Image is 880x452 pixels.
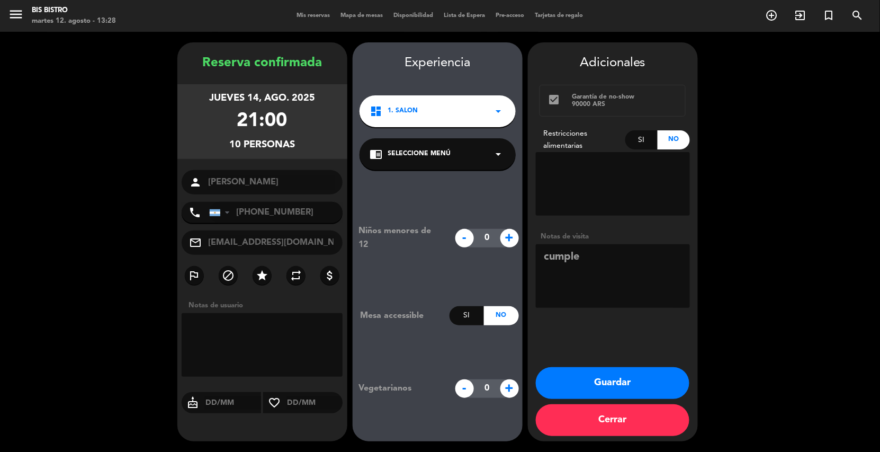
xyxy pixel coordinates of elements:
[492,105,505,118] i: arrow_drop_down
[8,6,24,26] button: menu
[184,300,347,311] div: Notas de usuario
[491,13,530,19] span: Pre-acceso
[536,128,626,152] div: Restricciones alimentarias
[353,53,523,74] div: Experiencia
[530,13,589,19] span: Tarjetas de regalo
[290,269,302,282] i: repeat
[188,269,201,282] i: outlined_flag
[388,149,451,159] span: Seleccione Menú
[292,13,336,19] span: Mis reservas
[229,137,295,153] div: 10 personas
[190,236,202,249] i: mail_outline
[351,224,450,252] div: Niños menores de 12
[370,105,383,118] i: dashboard
[256,269,268,282] i: star
[336,13,389,19] span: Mapa de mesas
[658,130,690,149] div: No
[324,269,336,282] i: attach_money
[536,404,689,436] button: Cerrar
[572,101,678,108] div: 90000 ARS
[189,206,202,219] i: phone
[536,367,689,399] button: Guardar
[500,379,519,398] span: +
[766,9,778,22] i: add_circle_outline
[548,93,561,106] i: check_box
[823,9,836,22] i: turned_in_not
[625,130,658,149] div: Si
[851,9,864,22] i: search
[484,306,518,325] div: No
[370,148,383,161] i: chrome_reader_mode
[351,382,450,395] div: Vegetarianos
[190,176,202,189] i: person
[450,306,484,325] div: Si
[389,13,439,19] span: Disponibilidad
[286,396,343,410] input: DD/MM
[536,231,690,242] div: Notas de visita
[455,379,474,398] span: -
[492,148,505,161] i: arrow_drop_down
[210,202,234,223] div: Argentina: +54
[455,229,474,247] span: -
[353,309,450,323] div: Mesa accessible
[209,91,315,106] div: jueves 14, ago. 2025
[177,53,347,74] div: Reserva confirmada
[222,269,235,282] i: block
[8,6,24,22] i: menu
[794,9,807,22] i: exit_to_app
[388,106,418,117] span: 1. SALON
[32,16,116,26] div: martes 12. agosto - 13:28
[439,13,491,19] span: Lista de Espera
[32,5,116,16] div: Bis Bistro
[572,93,678,101] div: Garantía de no-show
[500,229,519,247] span: +
[205,396,262,410] input: DD/MM
[182,396,205,409] i: cake
[536,53,690,74] div: Adicionales
[263,396,286,409] i: favorite_border
[237,106,288,137] div: 21:00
